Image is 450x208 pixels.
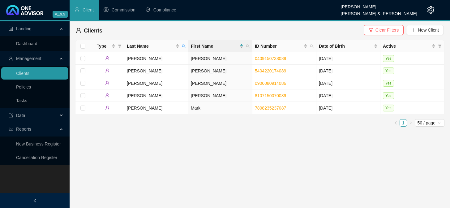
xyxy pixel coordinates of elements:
[255,68,286,73] a: 5404220174089
[16,141,61,146] a: New Business Register
[153,7,176,12] span: Compliance
[341,8,417,15] div: [PERSON_NAME] & [PERSON_NAME]
[33,198,37,203] span: left
[16,98,27,103] a: Tasks
[411,28,415,32] span: plus
[105,56,109,60] span: user
[364,25,404,35] button: Clear Filters
[105,68,109,73] span: user
[418,119,442,126] span: 50 / page
[127,43,174,50] span: Last Name
[181,41,187,51] span: search
[16,113,25,118] span: Data
[90,40,124,52] th: Type
[309,41,315,51] span: search
[316,77,380,89] td: [DATE]
[316,89,380,102] td: [DATE]
[415,119,444,127] div: Page Size
[255,56,286,61] a: 0409150738089
[255,93,286,98] a: 8107150070089
[105,106,109,110] span: user
[383,92,394,99] span: Yes
[407,119,414,127] li: Next Page
[427,6,435,14] span: setting
[83,7,94,12] span: Client
[383,55,394,62] span: Yes
[93,43,110,50] span: Type
[394,121,398,125] span: left
[188,65,252,77] td: [PERSON_NAME]
[191,43,238,50] span: First Name
[383,80,394,87] span: Yes
[255,106,286,110] a: 7808235237087
[188,89,252,102] td: [PERSON_NAME]
[124,65,188,77] td: [PERSON_NAME]
[310,44,314,48] span: search
[124,102,188,114] td: [PERSON_NAME]
[16,127,31,132] span: Reports
[316,102,380,114] td: [DATE]
[105,81,109,85] span: user
[117,41,123,51] span: filter
[9,56,13,61] span: user
[16,56,41,61] span: Management
[124,40,188,52] th: Last Name
[252,40,316,52] th: ID Number
[9,113,13,118] span: import
[84,28,102,34] span: Clients
[124,52,188,65] td: [PERSON_NAME]
[9,127,13,131] span: line-chart
[316,65,380,77] td: [DATE]
[16,155,57,160] a: Cancellation Register
[16,26,32,31] span: Landing
[53,11,68,18] span: v1.9.9
[392,119,400,127] li: Previous Page
[124,77,188,89] td: [PERSON_NAME]
[76,28,81,33] span: user
[255,43,302,50] span: ID Number
[16,71,29,76] a: Clients
[145,7,150,12] span: safety
[255,81,286,86] a: 0906080914086
[341,2,417,8] div: [PERSON_NAME]
[124,89,188,102] td: [PERSON_NAME]
[406,25,444,35] button: New Client
[392,119,400,127] button: left
[319,43,373,50] span: Date of Birth
[407,119,414,127] button: right
[400,119,407,126] a: 1
[188,52,252,65] td: [PERSON_NAME]
[383,43,431,50] span: Active
[118,44,122,48] span: filter
[182,44,186,48] span: search
[112,7,135,12] span: Commission
[375,27,399,33] span: Clear Filters
[437,41,443,51] span: filter
[369,28,373,32] span: filter
[16,84,31,89] a: Policies
[400,119,407,127] li: 1
[316,52,380,65] td: [DATE]
[16,41,37,46] a: Dashboard
[245,41,251,51] span: search
[418,27,439,33] span: New Client
[188,77,252,89] td: [PERSON_NAME]
[188,102,252,114] td: Mark
[380,40,444,52] th: Active
[438,44,442,48] span: filter
[9,27,13,31] span: profile
[409,121,413,125] span: right
[104,7,109,12] span: dollar
[383,105,394,111] span: Yes
[246,44,250,48] span: search
[316,40,380,52] th: Date of Birth
[105,93,109,97] span: user
[6,5,43,15] img: 2df55531c6924b55f21c4cf5d4484680-logo-light.svg
[75,7,79,12] span: user
[383,67,394,74] span: Yes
